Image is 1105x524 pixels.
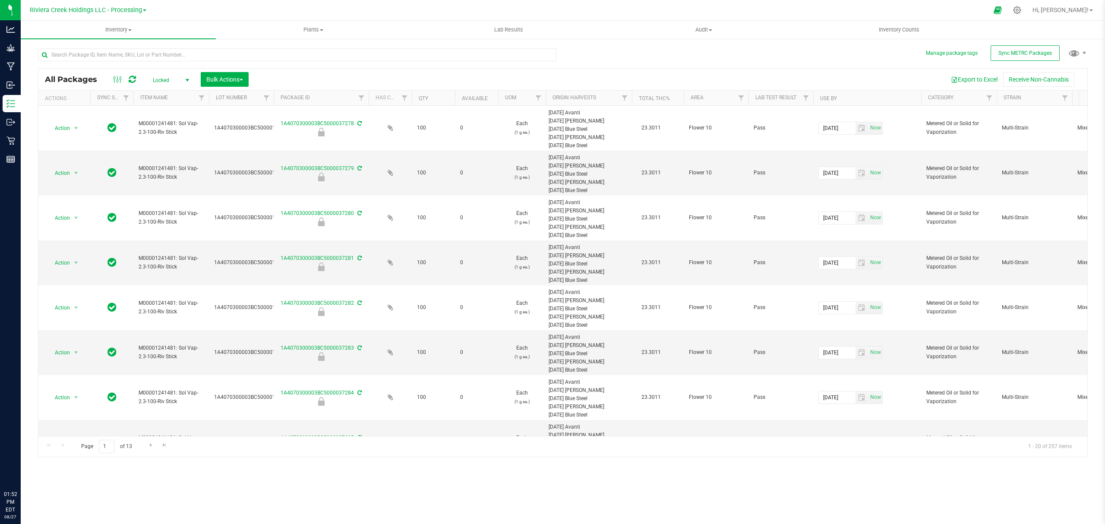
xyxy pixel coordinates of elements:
[637,122,665,134] span: 23.3011
[411,21,606,39] a: Lab Results
[926,254,991,271] span: Metered Oil or Solid for Vaporization
[417,303,450,312] span: 100
[754,214,808,222] span: Pass
[505,95,516,101] a: UOM
[549,215,629,223] div: [DATE] Blue Steel
[754,124,808,132] span: Pass
[689,169,743,177] span: Flower 10
[549,403,629,411] div: [DATE] [PERSON_NAME]
[356,255,362,261] span: Sync from Compliance System
[503,344,540,360] span: Each
[107,122,117,134] span: In Sync
[417,169,450,177] span: 100
[1058,91,1072,105] a: Filter
[503,398,540,406] p: (1 g ea.)
[214,124,287,132] span: 1A4070300003BC5000015315
[139,254,204,271] span: M00001241481: Sol Vap-2.3-100-Riv Stick
[856,122,868,134] span: select
[549,268,629,276] div: [DATE] [PERSON_NAME]
[945,72,1003,87] button: Export to Excel
[637,301,665,314] span: 23.3011
[462,95,488,101] a: Available
[868,211,883,224] span: Set Current date
[417,124,450,132] span: 100
[549,133,629,142] div: [DATE] [PERSON_NAME]
[460,259,493,267] span: 0
[549,162,629,170] div: [DATE] [PERSON_NAME]
[1002,124,1067,132] span: Multi-Strain
[754,303,808,312] span: Pass
[139,120,204,136] span: M00001241481: Sol Vap-2.3-100-Riv Stick
[6,99,15,108] inline-svg: Inventory
[820,95,837,101] a: Use By
[460,303,493,312] span: 0
[549,288,629,297] div: [DATE] Avanti
[549,178,629,186] div: [DATE] [PERSON_NAME]
[549,154,629,162] div: [DATE] Avanti
[503,263,540,271] p: (1 g ea.)
[6,81,15,89] inline-svg: Inbound
[928,95,953,101] a: Category
[119,91,133,105] a: Filter
[145,440,157,451] a: Go to the next page
[1002,393,1067,401] span: Multi-Strain
[503,389,540,405] span: Each
[158,440,171,451] a: Go to the last page
[356,165,362,171] span: Sync from Compliance System
[460,124,493,132] span: 0
[107,391,117,403] span: In Sync
[503,308,540,316] p: (1 g ea.)
[868,167,882,179] span: select
[926,389,991,405] span: Metered Oil or Solid for Vaporization
[272,262,370,271] div: Final Check Lock
[214,169,287,177] span: 1A4070300003BC5000015315
[868,122,883,134] span: Set Current date
[356,435,362,441] span: Sync from Compliance System
[754,259,808,267] span: Pass
[868,391,883,404] span: Set Current date
[281,390,354,396] a: 1A4070300003BC5000037284
[216,26,410,34] span: Plants
[417,348,450,357] span: 100
[281,120,354,126] a: 1A4070300003BC5000037278
[356,390,362,396] span: Sync from Compliance System
[549,186,629,195] div: [DATE] Blue Steel
[4,514,17,520] p: 08/27
[503,173,540,181] p: (1 g ea.)
[549,305,629,313] div: [DATE] Blue Steel
[281,95,310,101] a: Package ID
[689,259,743,267] span: Flower 10
[139,434,204,450] span: M00001241481: Sol Vap-2.3-100-Riv Stick
[549,341,629,350] div: [DATE] [PERSON_NAME]
[926,120,991,136] span: Metered Oil or Solid for Vaporization
[531,91,546,105] a: Filter
[417,259,450,267] span: 100
[460,393,493,401] span: 0
[6,118,15,126] inline-svg: Outbound
[856,167,868,179] span: select
[691,95,704,101] a: Area
[503,299,540,316] span: Each
[868,347,882,359] span: select
[991,45,1060,61] button: Sync METRC Packages
[460,214,493,222] span: 0
[689,348,743,357] span: Flower 10
[503,353,540,361] p: (1 g ea.)
[549,333,629,341] div: [DATE] Avanti
[47,167,70,179] span: Action
[549,378,629,386] div: [DATE] Avanti
[637,211,665,224] span: 23.3011
[47,257,70,269] span: Action
[549,321,629,329] div: [DATE] Blue Steel
[45,75,106,84] span: All Packages
[868,346,883,359] span: Set Current date
[417,393,450,401] span: 100
[549,431,629,439] div: [DATE] [PERSON_NAME]
[107,301,117,313] span: In Sync
[460,169,493,177] span: 0
[71,302,82,314] span: select
[356,120,362,126] span: Sync from Compliance System
[606,21,801,39] a: Audit
[689,393,743,401] span: Flower 10
[549,243,629,252] div: [DATE] Avanti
